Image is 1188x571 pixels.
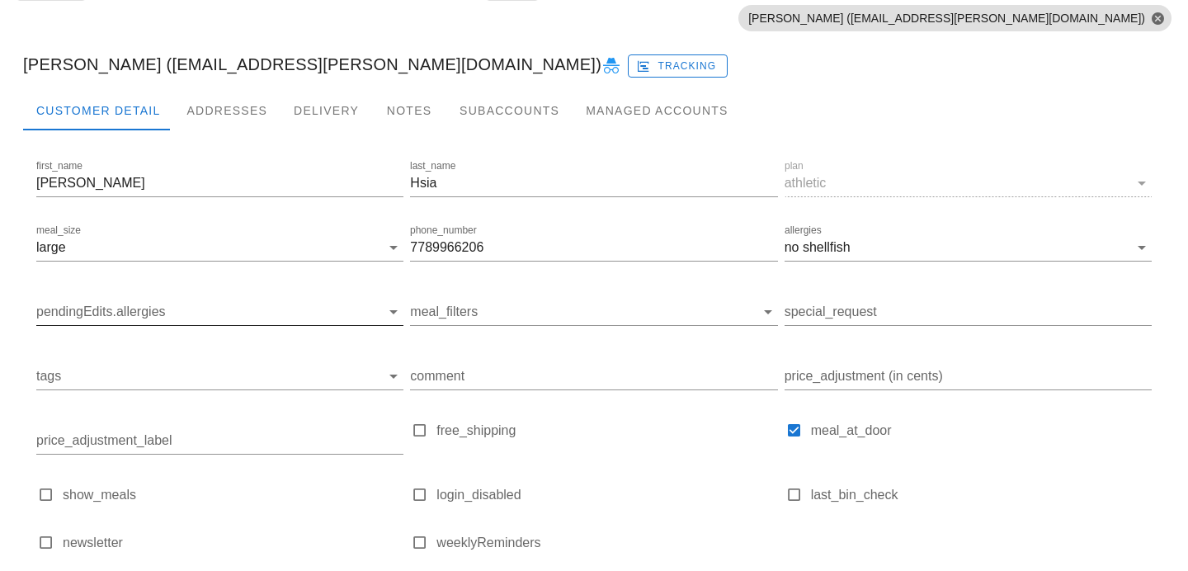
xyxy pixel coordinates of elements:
[446,91,573,130] div: Subaccounts
[173,91,280,130] div: Addresses
[748,5,1162,31] span: [PERSON_NAME] ([EMAIL_ADDRESS][PERSON_NAME][DOMAIN_NAME])
[23,91,173,130] div: Customer Detail
[36,234,403,261] div: meal_sizelarge
[573,91,741,130] div: Managed Accounts
[785,240,851,255] div: no shellfish
[436,422,777,439] label: free_shipping
[436,487,777,503] label: login_disabled
[628,51,728,78] a: Tracking
[785,170,1152,196] div: planathletic
[785,160,804,172] label: plan
[410,299,777,325] div: meal_filters
[811,487,1152,503] label: last_bin_check
[36,240,66,255] div: large
[63,535,403,551] label: newsletter
[785,234,1152,261] div: allergiesno shellfish
[436,535,777,551] label: weeklyReminders
[36,160,82,172] label: first_name
[36,299,403,325] div: pendingEdits.allergies
[372,91,446,130] div: Notes
[628,54,728,78] button: Tracking
[785,224,822,237] label: allergies
[1150,11,1165,26] button: Close
[639,59,717,73] span: Tracking
[280,91,372,130] div: Delivery
[10,38,1178,91] div: [PERSON_NAME] ([EMAIL_ADDRESS][PERSON_NAME][DOMAIN_NAME])
[63,487,403,503] label: show_meals
[36,363,403,389] div: tags
[36,224,81,237] label: meal_size
[410,160,455,172] label: last_name
[811,422,1152,439] label: meal_at_door
[410,224,477,237] label: phone_number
